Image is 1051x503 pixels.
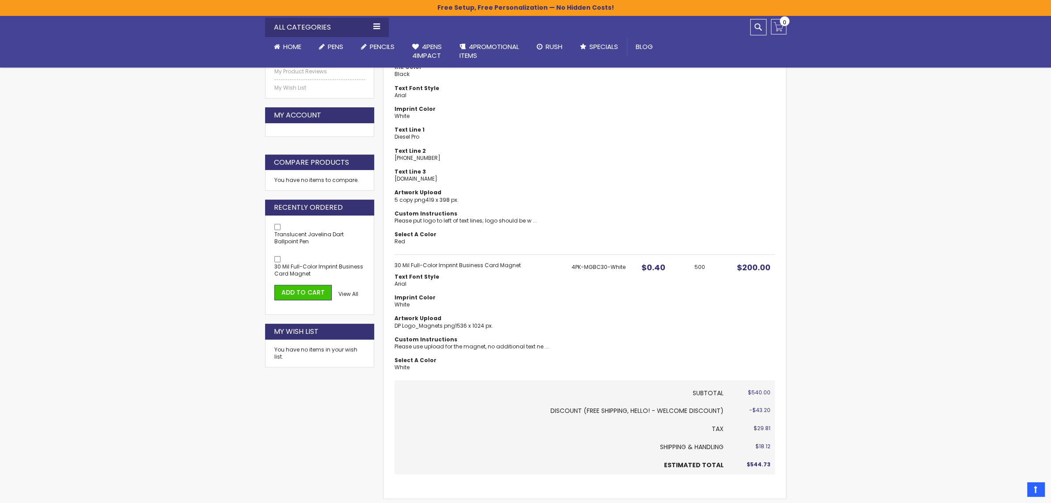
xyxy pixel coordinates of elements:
[274,110,321,120] strong: My Account
[395,294,563,301] dt: Imprint Color
[352,37,403,57] a: Pencils
[274,263,363,277] a: 30 Mil Full-Color Imprint Business Card Magnet
[274,285,332,300] button: Add to Cart
[395,71,563,78] dd: Black
[274,346,365,360] div: You have no items in your wish list.
[395,380,728,402] th: Subtotal
[274,68,365,75] a: My Product Reviews
[395,197,563,204] dd: 419 x 398 px.
[737,262,770,273] span: $200.00
[395,106,563,113] dt: Imprint Color
[395,364,563,371] dd: White
[338,291,358,298] a: View All
[395,280,563,287] dd: Arial
[754,424,770,432] span: $29.81
[274,231,344,245] a: Translucent Javelina Dart Ballpoint Pen
[274,158,349,167] strong: Compare Products
[749,406,770,414] span: -$43.20
[395,113,563,120] dd: White
[571,37,627,57] a: Specials
[395,315,563,322] dt: Artwork Upload
[395,85,563,92] dt: Text Font Style
[395,420,728,438] th: Tax
[636,42,653,51] span: Blog
[403,37,451,66] a: 4Pens4impact
[694,263,705,271] span: 500
[395,126,563,133] dt: Text Line 1
[395,301,563,308] dd: White
[748,389,770,396] span: $540.00
[395,273,563,280] dt: Text Font Style
[395,231,563,238] dt: Select A Color
[265,18,389,37] div: All Categories
[546,42,562,51] span: Rush
[412,42,442,60] span: 4Pens 4impact
[395,210,563,217] dt: Custom Instructions
[783,18,786,26] span: 0
[370,42,395,51] span: Pencils
[395,336,563,343] dt: Custom Instructions
[747,461,770,468] span: $544.73
[395,322,563,329] dd: 1536 x 1024 px.
[338,290,358,298] span: View All
[395,147,563,155] dt: Text Line 2
[589,42,618,51] span: Specials
[395,175,563,182] dd: [DOMAIN_NAME]
[283,42,301,51] span: Home
[310,37,352,57] a: Pens
[395,155,563,162] dd: [PHONE_NUMBER]
[451,37,528,66] a: 4PROMOTIONALITEMS
[265,37,310,57] a: Home
[281,288,325,297] span: Add to Cart
[755,442,770,450] span: $18.12
[328,42,343,51] span: Pens
[395,262,563,269] strong: 30 Mil Full-Color Imprint Business Card Magnet
[274,203,343,212] strong: Recently Ordered
[395,402,728,420] th: Discount (FREE SHIPPING, HELLO! - WELCOME DISCOUNT)
[528,37,571,57] a: Rush
[664,461,724,469] strong: Estimated Total
[395,168,563,175] dt: Text Line 3
[395,343,563,350] dd: Please use upload for the magnet, no additional text ne ...
[274,84,365,91] a: My Wish List
[1027,482,1044,496] a: Top
[395,438,728,456] th: Shipping & Handling
[395,196,425,204] a: 5 copy.png
[395,322,455,329] a: DP Logo_Magnets.png
[395,189,563,196] dt: Artwork Upload
[567,45,636,254] td: 4PHPC-502-Red
[395,92,563,99] dd: Arial
[771,19,786,34] a: 0
[395,217,563,224] dd: Please put logo to left of text lines; logo should be w ...
[265,170,375,191] div: You have no items to compare.
[395,238,563,245] dd: Red
[567,254,636,380] td: 4PK-MGBC30-White
[395,133,563,140] dd: Diesel Pro
[641,262,665,273] span: $0.40
[459,42,519,60] span: 4PROMOTIONAL ITEMS
[274,327,319,337] strong: My Wish List
[395,357,563,364] dt: Select A Color
[627,37,662,57] a: Blog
